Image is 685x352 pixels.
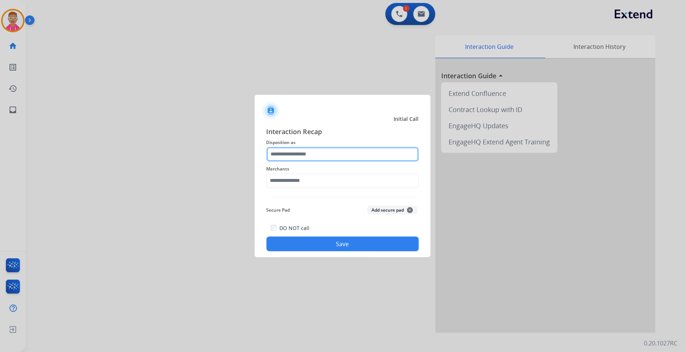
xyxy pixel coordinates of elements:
[407,207,413,213] span: +
[394,115,419,123] span: Initial Call
[279,225,309,232] label: DO NOT call
[262,102,280,119] img: contactIcon
[267,165,419,173] span: Merchants
[267,206,290,215] span: Secure Pad
[267,126,419,138] span: Interaction Recap
[644,339,678,348] p: 0.20.1027RC
[267,138,419,147] span: Disposition as
[367,206,417,215] button: Add secure pad+
[267,237,419,251] button: Save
